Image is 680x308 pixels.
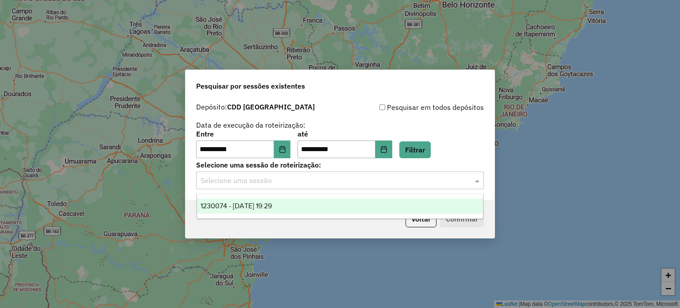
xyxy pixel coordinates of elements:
[197,194,484,219] ng-dropdown-panel: Options list
[375,140,392,158] button: Choose Date
[196,160,484,170] label: Selecione uma sessão de roteirização:
[340,102,484,113] div: Pesquisar em todos depósitos
[196,120,305,130] label: Data de execução da roteirização:
[196,101,315,112] label: Depósito:
[274,140,291,158] button: Choose Date
[196,81,305,91] span: Pesquisar por sessões existentes
[297,129,392,139] label: até
[227,102,315,111] strong: CDD [GEOGRAPHIC_DATA]
[201,202,272,210] span: 1230074 - [DATE] 19:29
[399,141,431,158] button: Filtrar
[196,129,290,139] label: Entre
